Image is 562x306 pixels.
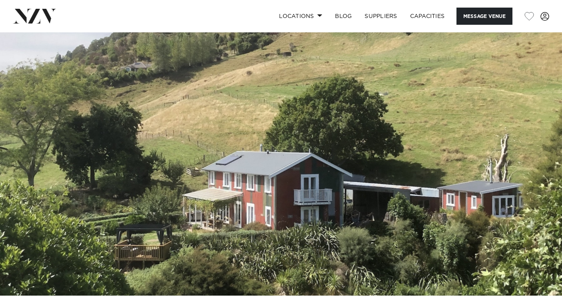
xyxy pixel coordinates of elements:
a: Capacities [404,8,451,25]
a: SUPPLIERS [358,8,403,25]
a: BLOG [329,8,358,25]
a: Locations [273,8,329,25]
img: nzv-logo.png [13,9,56,23]
button: Message Venue [456,8,512,25]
